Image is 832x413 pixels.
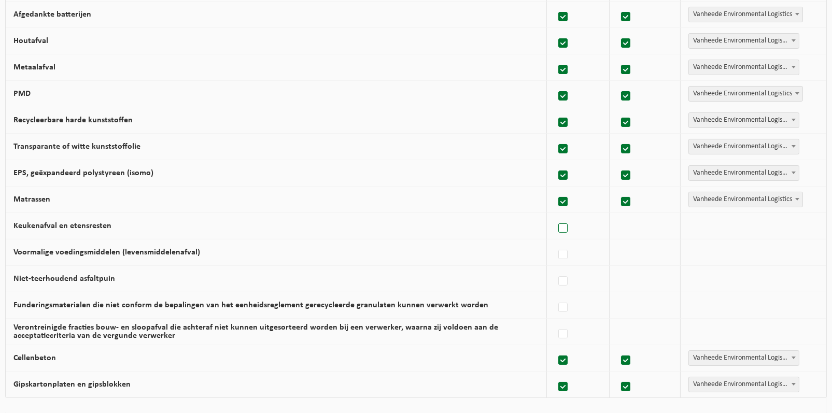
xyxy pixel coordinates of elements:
[689,377,799,392] span: Vanheede Environmental Logistics
[689,34,799,48] span: Vanheede Environmental Logistics
[13,169,153,177] label: EPS, geëxpandeerd polystyreen (isomo)
[688,350,799,366] span: Vanheede Environmental Logistics
[688,165,799,181] span: Vanheede Environmental Logistics
[13,354,56,362] label: Cellenbeton
[689,113,799,127] span: Vanheede Environmental Logistics
[689,192,802,207] span: Vanheede Environmental Logistics
[689,351,799,365] span: Vanheede Environmental Logistics
[689,87,802,101] span: Vanheede Environmental Logistics
[13,10,91,19] label: Afgedankte batterijen
[689,166,799,180] span: Vanheede Environmental Logistics
[13,222,111,230] label: Keukenafval en etensresten
[688,192,803,207] span: Vanheede Environmental Logistics
[688,139,799,154] span: Vanheede Environmental Logistics
[13,275,115,283] label: Niet-teerhoudend asfaltpuin
[13,248,200,257] label: Voormalige voedingsmiddelen (levensmiddelenafval)
[688,7,803,22] span: Vanheede Environmental Logistics
[13,195,50,204] label: Matrassen
[689,60,799,75] span: Vanheede Environmental Logistics
[688,33,799,49] span: Vanheede Environmental Logistics
[689,139,799,154] span: Vanheede Environmental Logistics
[13,37,48,45] label: Houtafval
[13,380,131,389] label: Gipskartonplaten en gipsblokken
[13,301,488,309] label: Funderingsmaterialen die niet conform de bepalingen van het eenheidsreglement gerecycleerde granu...
[13,63,55,72] label: Metaalafval
[688,86,803,102] span: Vanheede Environmental Logistics
[688,112,799,128] span: Vanheede Environmental Logistics
[13,116,133,124] label: Recycleerbare harde kunststoffen
[688,60,799,75] span: Vanheede Environmental Logistics
[13,323,498,340] label: Verontreinigde fracties bouw- en sloopafval die achteraf niet kunnen uitgesorteerd worden bij een...
[13,143,140,151] label: Transparante of witte kunststoffolie
[13,90,31,98] label: PMD
[689,7,802,22] span: Vanheede Environmental Logistics
[688,377,799,392] span: Vanheede Environmental Logistics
